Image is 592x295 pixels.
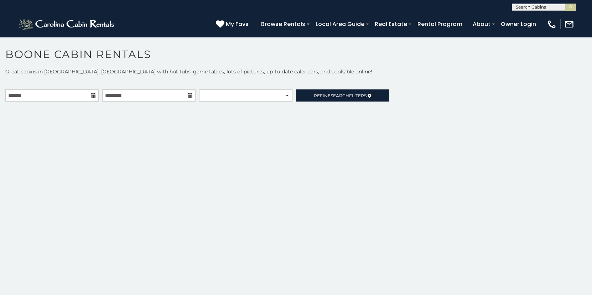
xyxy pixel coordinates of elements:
img: White-1-2.png [18,17,116,31]
a: Local Area Guide [312,18,368,30]
a: RefineSearchFilters [296,89,389,102]
span: Refine Filters [314,93,367,98]
a: Owner Login [497,18,540,30]
a: About [469,18,494,30]
span: Search [331,93,349,98]
img: mail-regular-white.png [564,19,574,29]
span: My Favs [226,20,249,29]
a: Browse Rentals [258,18,309,30]
a: Rental Program [414,18,466,30]
a: Real Estate [371,18,411,30]
a: My Favs [216,20,250,29]
img: phone-regular-white.png [547,19,557,29]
